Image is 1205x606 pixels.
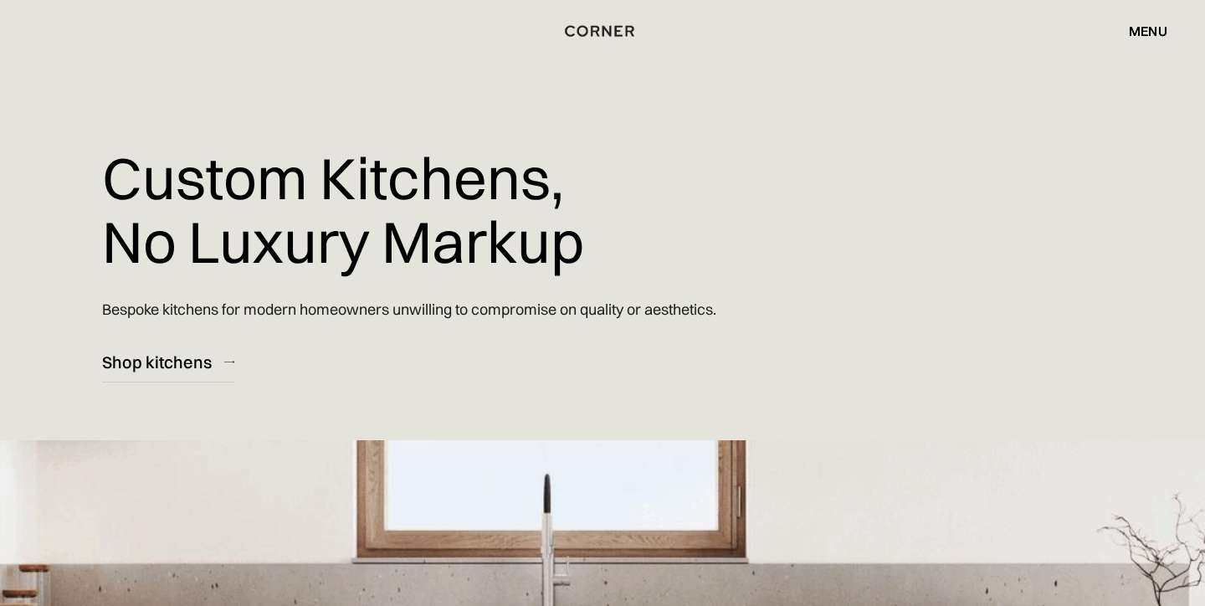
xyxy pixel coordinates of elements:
a: home [557,20,649,42]
div: menu [1112,17,1167,45]
div: menu [1129,24,1167,38]
div: Shop kitchens [102,351,212,373]
h1: Custom Kitchens, No Luxury Markup [102,134,584,285]
a: Shop kitchens [102,342,234,383]
p: Bespoke kitchens for modern homeowners unwilling to compromise on quality or aesthetics. [102,285,716,333]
